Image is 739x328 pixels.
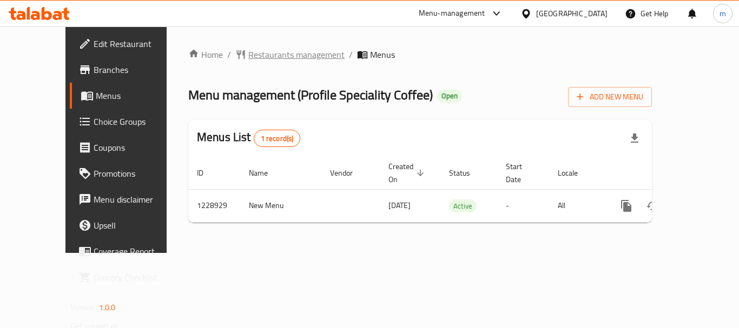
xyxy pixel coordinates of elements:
[70,135,189,160] a: Coupons
[94,141,180,154] span: Coupons
[94,271,180,284] span: Grocery Checklist
[558,166,592,179] span: Locale
[370,48,395,61] span: Menus
[497,189,549,222] td: -
[249,166,282,179] span: Name
[437,91,462,101] span: Open
[70,264,189,290] a: Grocery Checklist
[188,157,726,223] table: enhanced table
[577,90,643,104] span: Add New Menu
[622,125,648,151] div: Export file
[94,167,180,180] span: Promotions
[248,48,345,61] span: Restaurants management
[449,166,484,179] span: Status
[188,48,223,61] a: Home
[388,198,411,212] span: [DATE]
[94,245,180,258] span: Coverage Report
[99,300,116,314] span: 1.0.0
[197,129,300,147] h2: Menus List
[419,7,485,20] div: Menu-management
[96,89,180,102] span: Menus
[94,193,180,206] span: Menu disclaimer
[254,133,300,144] span: 1 record(s)
[70,31,189,57] a: Edit Restaurant
[506,160,536,186] span: Start Date
[188,48,652,61] nav: breadcrumb
[240,189,321,222] td: New Menu
[349,48,353,61] li: /
[437,90,462,103] div: Open
[449,200,477,212] span: Active
[94,219,180,232] span: Upsell
[94,115,180,128] span: Choice Groups
[330,166,367,179] span: Vendor
[70,212,189,238] a: Upsell
[71,300,97,314] span: Version:
[94,63,180,76] span: Branches
[720,8,726,19] span: m
[70,160,189,186] a: Promotions
[70,109,189,135] a: Choice Groups
[188,189,240,222] td: 1228929
[639,193,665,219] button: Change Status
[254,130,301,147] div: Total records count
[70,186,189,212] a: Menu disclaimer
[94,37,180,50] span: Edit Restaurant
[227,48,231,61] li: /
[70,83,189,109] a: Menus
[536,8,608,19] div: [GEOGRAPHIC_DATA]
[605,157,726,190] th: Actions
[70,238,189,264] a: Coverage Report
[388,160,427,186] span: Created On
[549,189,605,222] td: All
[197,166,217,179] span: ID
[70,57,189,83] a: Branches
[188,83,433,107] span: Menu management ( Profile Speciality Coffee )
[568,87,652,107] button: Add New Menu
[235,48,345,61] a: Restaurants management
[613,193,639,219] button: more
